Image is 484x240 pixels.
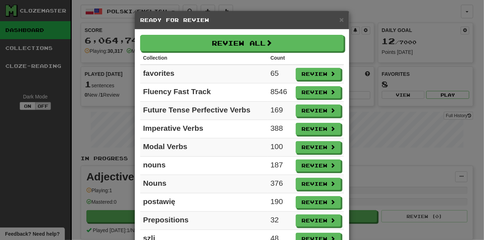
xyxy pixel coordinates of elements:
button: Review [296,123,341,135]
td: 388 [267,120,293,138]
span: × [340,15,344,24]
td: 187 [267,157,293,175]
td: 32 [267,212,293,230]
td: 8546 [267,83,293,102]
td: Prepositions [140,212,267,230]
td: 376 [267,175,293,193]
td: postawię [140,193,267,212]
td: 65 [267,65,293,83]
button: Review [296,160,341,172]
td: 100 [267,138,293,157]
th: Count [267,51,293,65]
button: Review All [140,35,344,51]
button: Review [296,86,341,98]
button: Review [296,178,341,190]
button: Review [296,214,341,227]
td: favorites [140,65,267,83]
td: Modal Verbs [140,138,267,157]
td: 169 [267,102,293,120]
button: Review [296,105,341,117]
button: Close [340,16,344,23]
button: Review [296,141,341,153]
th: Collection [140,51,267,65]
td: Nouns [140,175,267,193]
td: Fluency Fast Track [140,83,267,102]
button: Review [296,68,341,80]
td: Imperative Verbs [140,120,267,138]
button: Review [296,196,341,208]
td: 190 [267,193,293,212]
td: nouns [140,157,267,175]
td: Future Tense Perfective Verbs [140,102,267,120]
h5: Ready for Review [140,17,344,24]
